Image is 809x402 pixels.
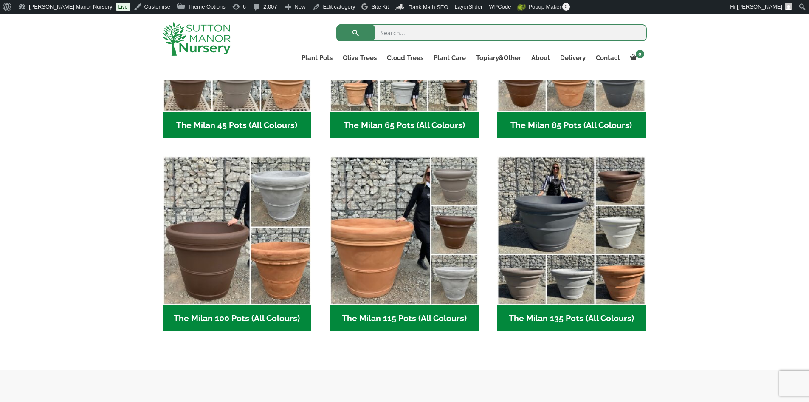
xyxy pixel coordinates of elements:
[336,24,647,41] input: Search...
[625,52,647,64] a: 0
[497,112,646,139] h2: The Milan 85 Pots (All Colours)
[296,52,338,64] a: Plant Pots
[471,52,526,64] a: Topiary&Other
[371,3,389,10] span: Site Kit
[163,156,312,331] a: Visit product category The Milan 100 Pots (All Colours)
[497,156,646,305] img: The Milan 135 Pots (All Colours)
[163,112,312,139] h2: The Milan 45 Pots (All Colours)
[636,50,644,58] span: 0
[330,112,479,139] h2: The Milan 65 Pots (All Colours)
[330,156,479,305] img: The Milan 115 Pots (All Colours)
[591,52,625,64] a: Contact
[409,4,448,10] span: Rank Math SEO
[116,3,130,11] a: Live
[497,156,646,331] a: Visit product category The Milan 135 Pots (All Colours)
[382,52,428,64] a: Cloud Trees
[737,3,782,10] span: [PERSON_NAME]
[163,305,312,332] h2: The Milan 100 Pots (All Colours)
[338,52,382,64] a: Olive Trees
[555,52,591,64] a: Delivery
[497,305,646,332] h2: The Milan 135 Pots (All Colours)
[163,22,231,56] img: logo
[330,156,479,331] a: Visit product category The Milan 115 Pots (All Colours)
[428,52,471,64] a: Plant Care
[562,3,570,11] span: 0
[526,52,555,64] a: About
[330,305,479,332] h2: The Milan 115 Pots (All Colours)
[163,156,312,305] img: The Milan 100 Pots (All Colours)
